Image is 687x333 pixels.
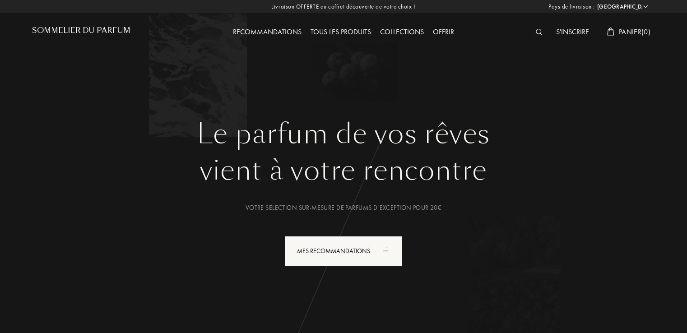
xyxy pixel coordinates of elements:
div: Collections [376,27,428,38]
div: animation [380,241,398,259]
div: Votre selection sur-mesure de parfums d’exception pour 20€ [39,203,648,213]
div: Mes Recommandations [285,236,402,266]
div: vient à votre rencontre [39,150,648,191]
div: Recommandations [228,27,306,38]
a: Sommelier du Parfum [32,26,130,38]
span: Panier ( 0 ) [619,27,650,37]
img: search_icn_white.svg [536,29,543,35]
a: Mes Recommandationsanimation [278,236,409,266]
a: Offrir [428,27,459,37]
span: Pays de livraison : [548,2,595,11]
div: Offrir [428,27,459,38]
a: Tous les produits [306,27,376,37]
h1: Le parfum de vos rêves [39,118,648,150]
div: Tous les produits [306,27,376,38]
a: Recommandations [228,27,306,37]
img: cart_white.svg [607,28,614,36]
div: S'inscrire [552,27,594,38]
a: S'inscrire [552,27,594,37]
h1: Sommelier du Parfum [32,26,130,35]
a: Collections [376,27,428,37]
